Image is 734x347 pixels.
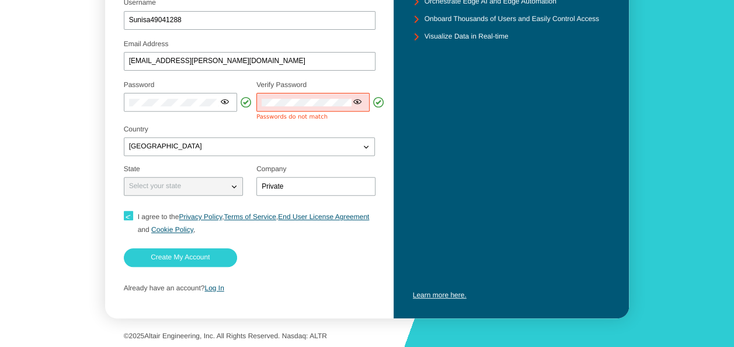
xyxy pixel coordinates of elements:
[138,225,149,234] span: and
[413,291,467,299] a: Learn more here.
[425,15,599,23] unity-typography: Onboard Thousands of Users and Easily Control Access
[425,33,509,41] unity-typography: Visualize Data in Real-time
[256,81,307,89] label: Verify Password
[151,225,193,234] a: Cookie Policy
[128,332,144,340] span: 2025
[124,81,155,89] label: Password
[138,213,370,234] span: I agree to the , , ,
[224,213,276,221] a: Terms of Service
[413,175,611,287] iframe: YouTube video player
[204,284,224,292] a: Log In
[124,284,375,293] p: Already have an account?
[256,114,375,121] div: Passwords do not match
[278,213,369,221] a: End User License Agreement
[124,40,169,48] label: Email Address
[124,332,611,341] p: © Altair Engineering, Inc. All Rights Reserved. Nasdaq: ALTR
[179,213,222,221] a: Privacy Policy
